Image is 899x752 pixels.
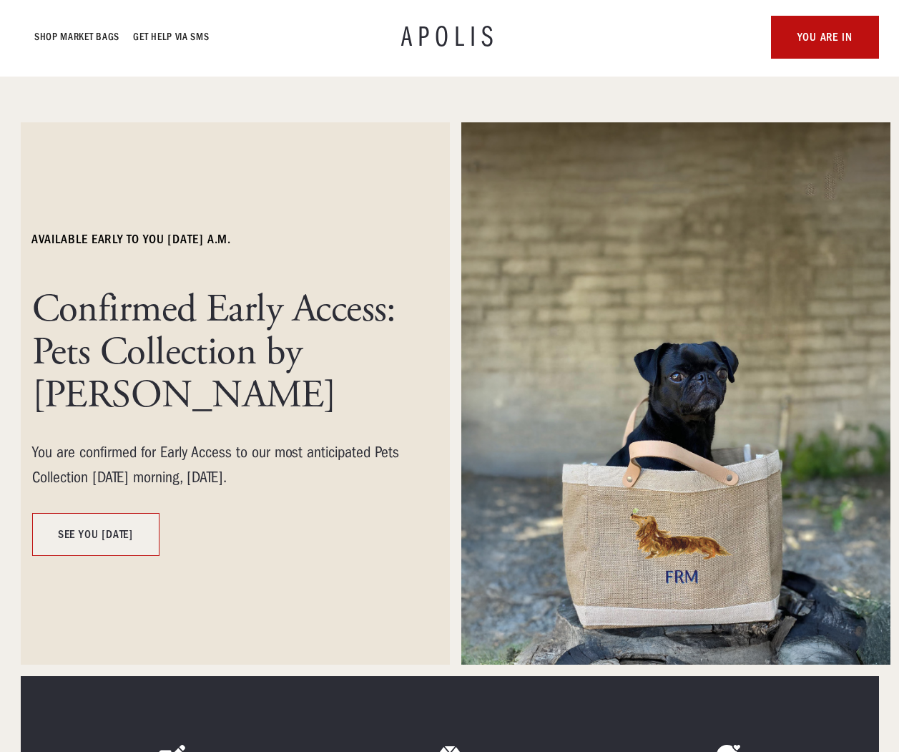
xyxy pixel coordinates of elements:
[32,440,404,490] div: You are confirmed for Early Access to our most anticipated Pets Collection [DATE] morning, [DATE].
[134,29,210,46] a: GET HELP VIA SMS
[35,29,120,46] a: Shop Market bags
[771,16,878,59] a: YOU ARE IN
[32,513,159,556] a: see you [DATE]
[401,23,498,52] a: APOLIS
[32,288,404,417] h1: Confirmed Early Access: Pets Collection by [PERSON_NAME]
[32,231,232,248] h6: available early to you [DATE] a.m.
[461,122,890,665] img: A market bag hanging on a chair at an event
